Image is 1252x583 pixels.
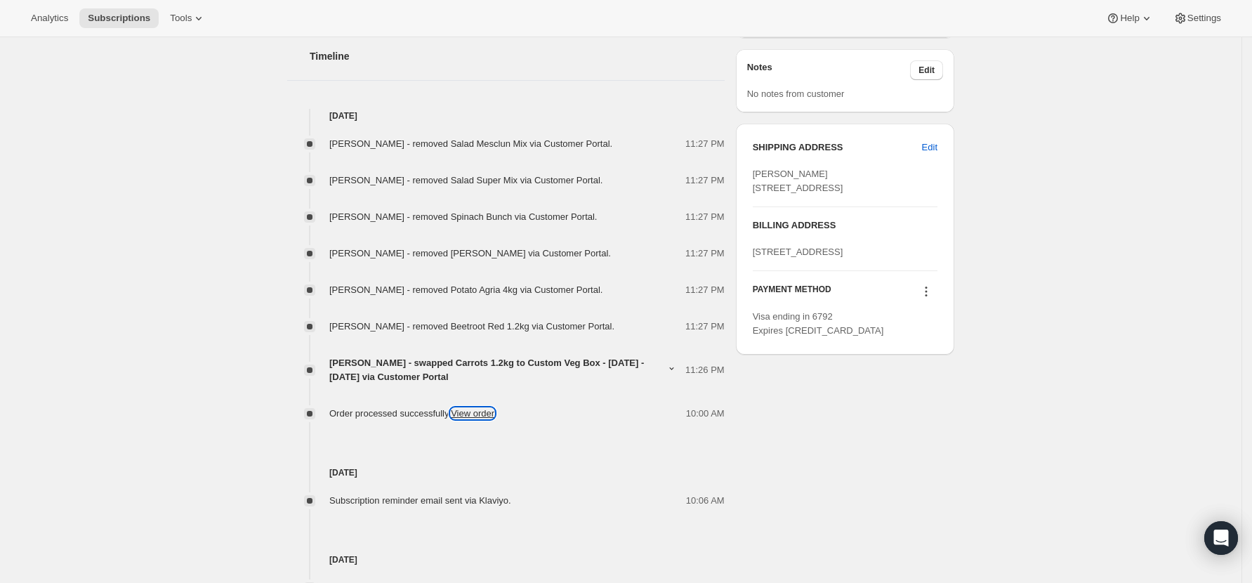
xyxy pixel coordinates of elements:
span: 11:27 PM [685,210,725,224]
span: 11:27 PM [685,320,725,334]
button: Edit [910,60,943,80]
span: [PERSON_NAME] - removed Spinach Bunch via Customer Portal. [329,211,597,222]
span: [PERSON_NAME] - removed Beetroot Red 1.2kg via Customer Portal. [329,321,614,332]
span: Order processed successfully. [329,408,494,419]
span: [PERSON_NAME] - removed Salad Super Mix via Customer Portal. [329,175,602,185]
span: 11:27 PM [685,247,725,261]
a: View order [451,408,494,419]
span: 10:00 AM [686,407,725,421]
span: [PERSON_NAME] - swapped Carrots 1.2kg to Custom Veg Box - [DATE] - [DATE] via Customer Portal [329,356,666,384]
span: 11:27 PM [685,283,725,297]
button: Edit [914,136,946,159]
span: Subscription reminder email sent via Klaviyo. [329,495,511,506]
button: Subscriptions [79,8,159,28]
span: [PERSON_NAME] [STREET_ADDRESS] [753,169,843,193]
span: Help [1120,13,1139,24]
span: Edit [918,65,935,76]
span: Settings [1187,13,1221,24]
span: Visa ending in 6792 Expires [CREDIT_CARD_DATA] [753,311,884,336]
button: Settings [1165,8,1230,28]
button: Tools [162,8,214,28]
h4: [DATE] [287,109,725,123]
span: [PERSON_NAME] - removed [PERSON_NAME] via Customer Portal. [329,248,611,258]
span: Subscriptions [88,13,150,24]
h3: BILLING ADDRESS [753,218,937,232]
span: [PERSON_NAME] - removed Salad Mesclun Mix via Customer Portal. [329,138,612,149]
h3: Notes [747,60,911,80]
h3: SHIPPING ADDRESS [753,140,922,155]
span: Analytics [31,13,68,24]
span: Edit [922,140,937,155]
span: [STREET_ADDRESS] [753,247,843,257]
span: 11:26 PM [685,363,725,377]
button: [PERSON_NAME] - swapped Carrots 1.2kg to Custom Veg Box - [DATE] - [DATE] via Customer Portal [329,356,677,384]
h2: Timeline [310,49,725,63]
h4: [DATE] [287,466,725,480]
span: 10:06 AM [686,494,725,508]
span: [PERSON_NAME] - removed Potato Agria 4kg via Customer Portal. [329,284,602,295]
span: 11:27 PM [685,137,725,151]
span: No notes from customer [747,89,845,99]
h4: [DATE] [287,553,725,567]
button: Analytics [22,8,77,28]
h3: PAYMENT METHOD [753,284,831,303]
span: 11:27 PM [685,173,725,188]
span: Tools [170,13,192,24]
button: Help [1098,8,1161,28]
div: Open Intercom Messenger [1204,521,1238,555]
